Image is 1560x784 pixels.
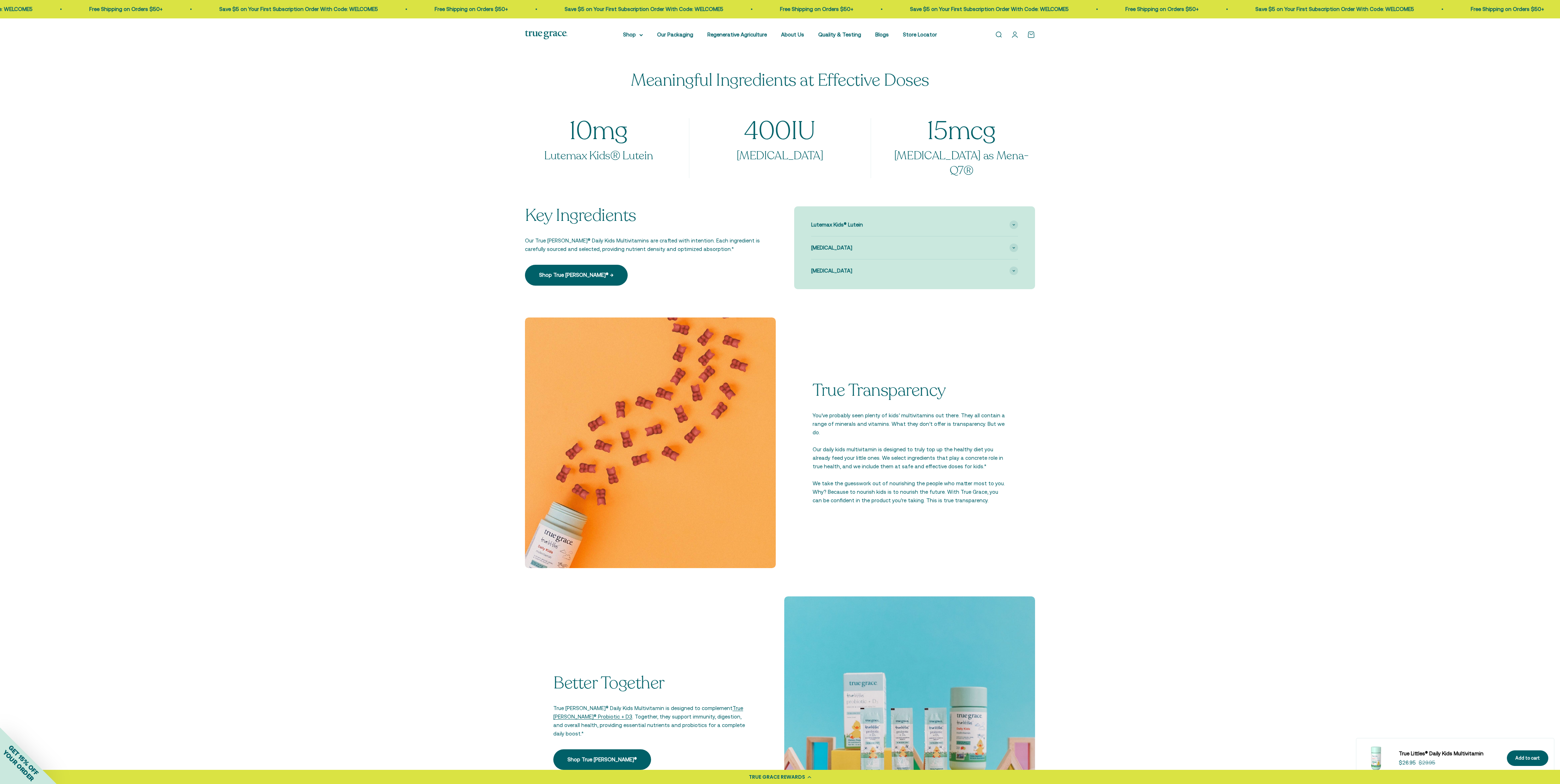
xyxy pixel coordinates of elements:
span: [MEDICAL_DATA] [811,267,852,275]
p: Save $5 on Your First Subscription Order With Code: WELCOME5 [565,5,723,13]
h3: [MEDICAL_DATA] as Mena-Q7® [888,149,1035,178]
p: Meaningful Ingredients at Effective Doses [631,71,929,90]
a: Blogs [875,32,889,38]
impact-text: mcg [888,118,1035,144]
p: True Transparency [813,381,1007,400]
p: Save $5 on Your First Subscription Order With Code: WELCOME5 [1255,5,1414,13]
span: YOUR ORDER [1,749,35,783]
div: TRUE GRACE REWARDS [749,773,805,781]
span: 15 [927,118,948,144]
compare-at-price: $29.95 [1419,759,1435,767]
span: [MEDICAL_DATA] [811,244,852,252]
a: True Littles® Daily Kids Multivitamin [1399,749,1498,758]
a: Regenerative Agriculture [707,32,767,38]
p: Our True [PERSON_NAME]® Daily Kids Multivitamins are crafted with intention. Each ingredient is c... [525,236,766,253]
impact-text: IU [706,118,853,144]
summary: Lutemax Kids® Lutein [811,213,1018,236]
a: Free Shipping on Orders $50+ [435,6,508,12]
summary: [MEDICAL_DATA] [811,259,1018,282]
sale-price: $26.95 [1399,759,1416,767]
a: Our Packaging [657,32,693,38]
a: Shop True [PERSON_NAME]® [553,749,651,770]
h3: Lutemax Kids® Lutein [525,149,672,164]
span: 400 [744,118,791,144]
button: Add to cart [1507,750,1548,766]
a: Free Shipping on Orders $50+ [780,6,853,12]
a: Free Shipping on Orders $50+ [89,6,163,12]
h3: [MEDICAL_DATA] [706,149,853,164]
h2: Key Ingredients [525,206,766,225]
p: Save $5 on Your First Subscription Order With Code: WELCOME5 [910,5,1069,13]
a: About Us [781,32,804,38]
impact-text: mg [525,118,672,144]
div: Add to cart [1515,755,1540,762]
a: Quality & Testing [818,32,861,38]
p: Save $5 on Your First Subscription Order With Code: WELCOME5 [219,5,378,13]
span: GET 15% OFF [7,744,40,777]
summary: Shop [623,30,643,39]
a: Free Shipping on Orders $50+ [1471,6,1544,12]
p: Better Together [553,674,747,693]
summary: [MEDICAL_DATA] [811,236,1018,259]
a: True [PERSON_NAME]® Probiotic + D3 [553,705,743,720]
span: Lutemax Kids® Lutein [811,221,863,229]
span: 10 [569,118,593,144]
a: Shop True [PERSON_NAME]® → [525,265,628,285]
img: True Littles® Daily Kids Multivitamin [1362,744,1390,772]
a: Store Locator [903,32,937,38]
p: You’ve probably seen plenty of kids’ multivitamins out there. They all contain a range of mineral... [813,411,1007,505]
p: True [PERSON_NAME]® Daily Kids Multivitamin is designed to complement . Together, they support im... [553,704,747,738]
a: Free Shipping on Orders $50+ [1125,6,1199,12]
